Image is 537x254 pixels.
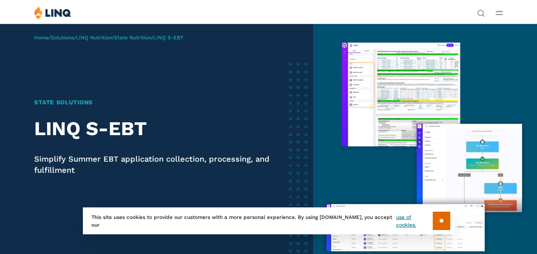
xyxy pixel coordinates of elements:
[114,35,151,41] a: State Nutrition
[34,35,49,41] a: Home
[396,213,432,229] a: use of cookies.
[496,8,503,18] button: Open Main Menu
[51,35,74,41] a: Solutions
[76,35,112,41] a: LINQ Nutrition
[34,35,183,41] span: / / / /
[34,154,279,176] p: Simplify Summer EBT application collection, processing, and fulfillment
[477,6,485,16] nav: Utility Navigation
[477,9,485,16] button: Open Search Bar
[153,35,183,41] span: LINQ S-EBT
[34,6,71,19] img: LINQ | K‑12 Software
[83,207,455,234] div: This site uses cookies to provide our customers with a more personal experience. By using [DOMAIN...
[34,118,279,140] h2: LINQ S-EBT
[34,98,279,107] h1: State Solutions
